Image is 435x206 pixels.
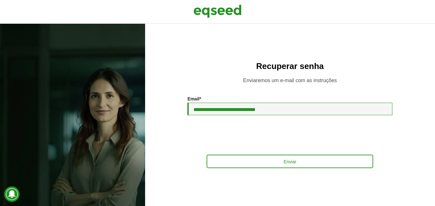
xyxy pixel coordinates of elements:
h2: Recuperar senha [158,62,422,71]
img: EqSeed Logo [193,3,242,19]
span: Este campo é obrigatório. [200,96,201,101]
label: Email [187,97,201,101]
p: Enviaremos um e-mail com as instruções [158,77,422,83]
button: Enviar [207,155,373,168]
iframe: reCAPTCHA [241,122,339,147]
